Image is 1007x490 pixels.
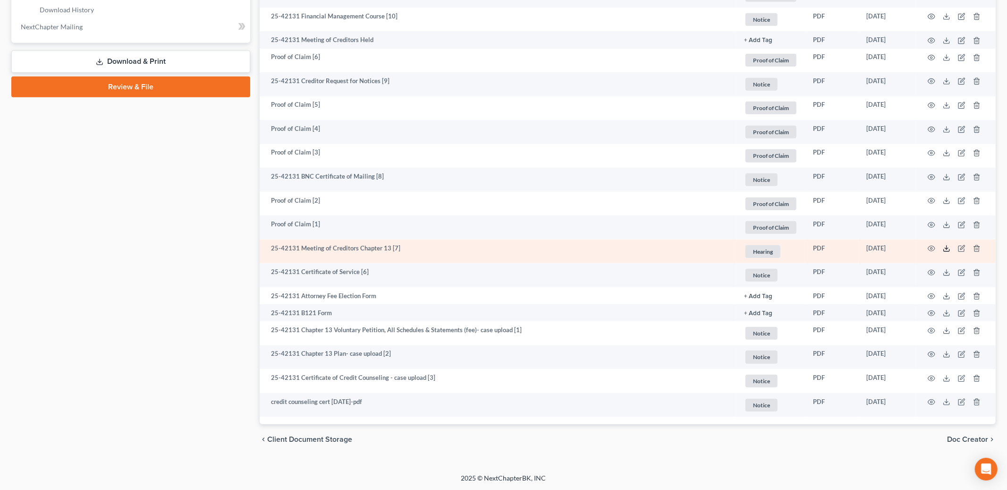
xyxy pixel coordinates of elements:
[260,345,736,370] td: 25-42131 Chapter 13 Plan- case upload [2]
[745,269,778,282] span: Notice
[260,436,267,443] i: chevron_left
[744,12,798,27] a: Notice
[859,321,916,345] td: [DATE]
[805,49,859,73] td: PDF
[745,198,796,210] span: Proof of Claim
[859,393,916,417] td: [DATE]
[805,144,859,168] td: PDF
[947,436,996,443] button: Doc Creator chevron_right
[744,37,772,43] button: + Add Tag
[805,304,859,321] td: PDF
[21,23,83,31] span: NextChapter Mailing
[745,149,796,162] span: Proof of Claim
[260,96,736,120] td: Proof of Claim [5]
[745,399,778,412] span: Notice
[859,8,916,32] td: [DATE]
[805,192,859,216] td: PDF
[744,196,798,212] a: Proof of Claim
[744,397,798,413] a: Notice
[260,393,736,417] td: credit counseling cert [DATE]-pdf
[744,124,798,140] a: Proof of Claim
[859,215,916,240] td: [DATE]
[859,72,916,96] td: [DATE]
[744,309,798,318] a: + Add Tag
[859,168,916,192] td: [DATE]
[744,148,798,163] a: Proof of Claim
[744,77,798,92] a: Notice
[260,120,736,144] td: Proof of Claim [4]
[260,192,736,216] td: Proof of Claim [2]
[745,375,778,387] span: Notice
[260,72,736,96] td: 25-42131 Creditor Request for Notices [9]
[805,240,859,264] td: PDF
[805,321,859,345] td: PDF
[805,8,859,32] td: PDF
[859,120,916,144] td: [DATE]
[744,100,798,116] a: Proof of Claim
[859,49,916,73] td: [DATE]
[745,221,796,234] span: Proof of Claim
[805,215,859,240] td: PDF
[744,267,798,283] a: Notice
[745,327,778,340] span: Notice
[859,287,916,304] td: [DATE]
[745,245,780,258] span: Hearing
[859,96,916,120] td: [DATE]
[805,31,859,48] td: PDF
[260,49,736,73] td: Proof of Claim [6]
[260,31,736,48] td: 25-42131 Meeting of Creditors Held
[744,172,798,188] a: Notice
[11,77,250,97] a: Review & File
[267,436,352,443] span: Client Document Storage
[744,244,798,259] a: Hearing
[744,293,772,300] button: + Add Tag
[744,292,798,301] a: + Add Tag
[744,220,798,235] a: Proof of Claim
[745,351,778,363] span: Notice
[859,304,916,321] td: [DATE]
[859,263,916,287] td: [DATE]
[260,144,736,168] td: Proof of Claim [3]
[260,321,736,345] td: 25-42131 Chapter 13 Voluntary Petition, All Schedules & Statements (fee)- case upload [1]
[805,96,859,120] td: PDF
[805,263,859,287] td: PDF
[859,144,916,168] td: [DATE]
[745,126,796,138] span: Proof of Claim
[260,240,736,264] td: 25-42131 Meeting of Creditors Chapter 13 [7]
[805,345,859,370] td: PDF
[260,287,736,304] td: 25-42131 Attorney Fee Election Form
[260,304,736,321] td: 25-42131 B121 Form
[744,310,772,317] button: + Add Tag
[260,369,736,393] td: 25-42131 Certificate of Credit Counseling - case upload [3]
[988,436,996,443] i: chevron_right
[859,240,916,264] td: [DATE]
[260,215,736,240] td: Proof of Claim [1]
[745,54,796,67] span: Proof of Claim
[744,52,798,68] a: Proof of Claim
[947,436,988,443] span: Doc Creator
[859,345,916,370] td: [DATE]
[745,13,778,26] span: Notice
[805,72,859,96] td: PDF
[11,51,250,73] a: Download & Print
[805,369,859,393] td: PDF
[32,1,250,18] a: Download History
[744,349,798,365] a: Notice
[260,436,352,443] button: chevron_left Client Document Storage
[745,102,796,114] span: Proof of Claim
[13,18,250,35] a: NextChapter Mailing
[805,287,859,304] td: PDF
[805,120,859,144] td: PDF
[744,326,798,341] a: Notice
[805,393,859,417] td: PDF
[859,369,916,393] td: [DATE]
[859,31,916,48] td: [DATE]
[805,168,859,192] td: PDF
[745,173,778,186] span: Notice
[859,192,916,216] td: [DATE]
[744,373,798,389] a: Notice
[260,8,736,32] td: 25-42131 Financial Management Course [10]
[745,78,778,91] span: Notice
[975,458,998,481] div: Open Intercom Messenger
[260,263,736,287] td: 25-42131 Certificate of Service [6]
